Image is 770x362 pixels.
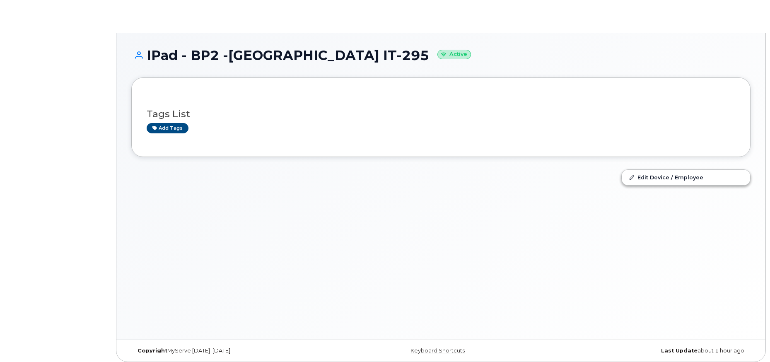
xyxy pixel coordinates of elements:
[544,348,751,354] div: about 1 hour ago
[622,170,750,185] a: Edit Device / Employee
[131,48,751,63] h1: IPad - BP2 -[GEOGRAPHIC_DATA] IT-295
[410,348,465,354] a: Keyboard Shortcuts
[131,348,338,354] div: MyServe [DATE]–[DATE]
[147,109,735,119] h3: Tags List
[661,348,698,354] strong: Last Update
[437,50,471,59] small: Active
[147,123,188,133] a: Add tags
[138,348,167,354] strong: Copyright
